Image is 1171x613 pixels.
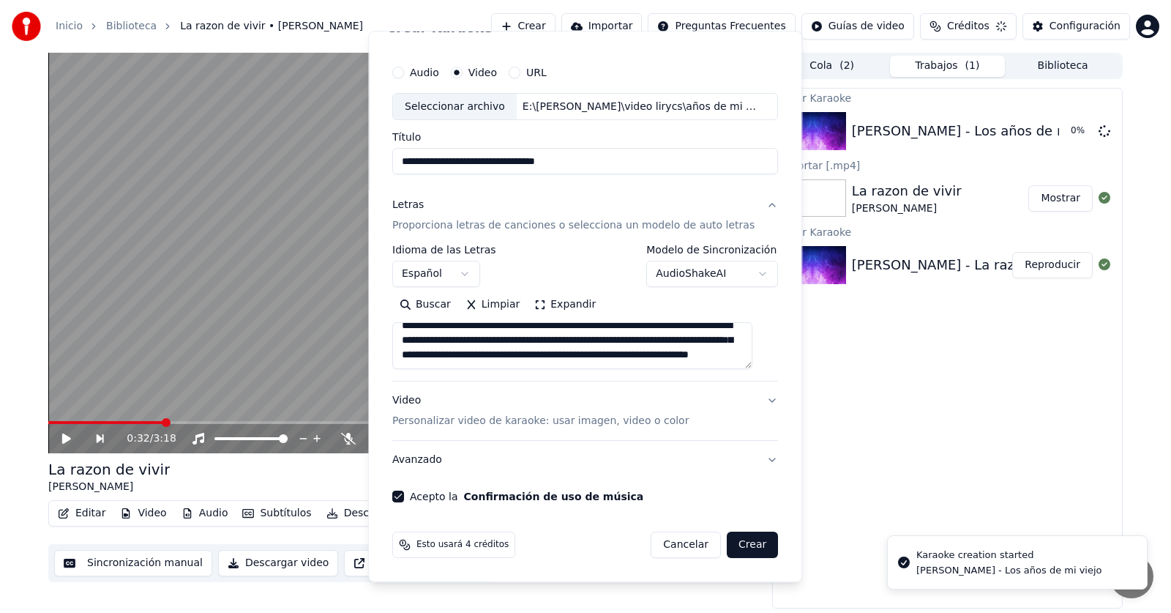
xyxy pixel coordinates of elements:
div: Video [392,394,689,429]
div: Seleccionar archivo [393,94,517,120]
button: Limpiar [458,294,527,317]
button: Crear [727,532,778,559]
div: Letras [392,198,424,213]
button: Expandir [528,294,604,317]
label: Video [468,67,497,78]
button: VideoPersonalizar video de karaoke: usar imagen, video o color [392,382,778,441]
p: Personalizar video de karaoke: usar imagen, video o color [392,415,689,429]
button: Avanzado [392,442,778,480]
h2: Crear Karaoke [386,21,784,34]
div: E:\[PERSON_NAME]\video lirycs\años de mi viejo\[PERSON_NAME] años de mi viejo.mp4 [517,100,766,114]
label: Título [392,133,778,143]
label: Modelo de Sincronización [647,245,779,256]
p: Proporciona letras de canciones o selecciona un modelo de auto letras [392,219,755,234]
span: Esto usará 4 créditos [416,540,509,551]
label: Audio [410,67,439,78]
label: Idioma de las Letras [392,245,496,256]
button: LetrasProporciona letras de canciones o selecciona un modelo de auto letras [392,187,778,245]
button: Buscar [392,294,458,317]
label: Acepto la [410,492,643,502]
button: Acepto la [464,492,644,502]
div: LetrasProporciona letras de canciones o selecciona un modelo de auto letras [392,245,778,382]
label: URL [526,67,547,78]
button: Cancelar [651,532,722,559]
